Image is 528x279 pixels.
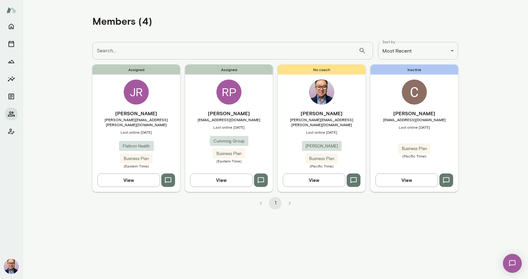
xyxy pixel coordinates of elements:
[185,65,273,75] span: Assigned
[5,73,18,85] button: Insights
[6,4,16,16] img: Mento
[92,15,152,27] h4: Members (4)
[278,65,365,75] span: No coach
[185,125,273,130] span: Last online [DATE]
[283,173,345,187] button: View
[370,117,458,122] span: [EMAIL_ADDRESS][DOMAIN_NAME]
[213,151,245,157] span: Business Plan
[254,197,297,209] nav: pagination navigation
[370,65,458,75] span: Inactive
[278,110,365,117] h6: [PERSON_NAME]
[92,130,180,135] span: Last online [DATE]
[398,146,431,152] span: Business Plan
[378,42,458,59] div: Most Recent
[5,38,18,50] button: Sessions
[278,163,365,168] span: (Pacific Time)
[216,80,241,105] div: RP
[370,125,458,130] span: Last online [DATE]
[185,117,273,122] span: [EMAIL_ADDRESS][DOMAIN_NAME]
[269,197,282,209] button: page 1
[92,192,458,209] div: pagination
[185,110,273,117] h6: [PERSON_NAME]
[375,173,438,187] button: View
[190,173,253,187] button: View
[92,163,180,168] span: (Eastern Time)
[124,80,149,105] div: JR
[97,173,160,187] button: View
[119,143,154,149] span: Flatiron Health
[92,65,180,75] span: Assigned
[4,259,19,274] img: Valentin Wu
[278,117,365,127] span: [PERSON_NAME][EMAIL_ADDRESS][PERSON_NAME][DOMAIN_NAME]
[402,80,427,105] img: Christine Hynson
[370,110,458,117] h6: [PERSON_NAME]
[305,156,338,162] span: Business Plan
[5,55,18,68] button: Growth Plan
[92,110,180,117] h6: [PERSON_NAME]
[382,39,395,44] label: Sort by
[302,143,342,149] span: [PERSON_NAME]
[210,138,248,144] span: Cumming Group
[185,158,273,163] span: (Eastern Time)
[278,130,365,135] span: Last online [DATE]
[5,20,18,33] button: Home
[120,156,153,162] span: Business Plan
[5,125,18,138] button: Client app
[309,80,334,105] img: Valentin Wu
[92,117,180,127] span: [PERSON_NAME][EMAIL_ADDRESS][PERSON_NAME][DOMAIN_NAME]
[5,90,18,103] button: Documents
[370,153,458,158] span: (Pacific Time)
[5,108,18,120] button: Members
